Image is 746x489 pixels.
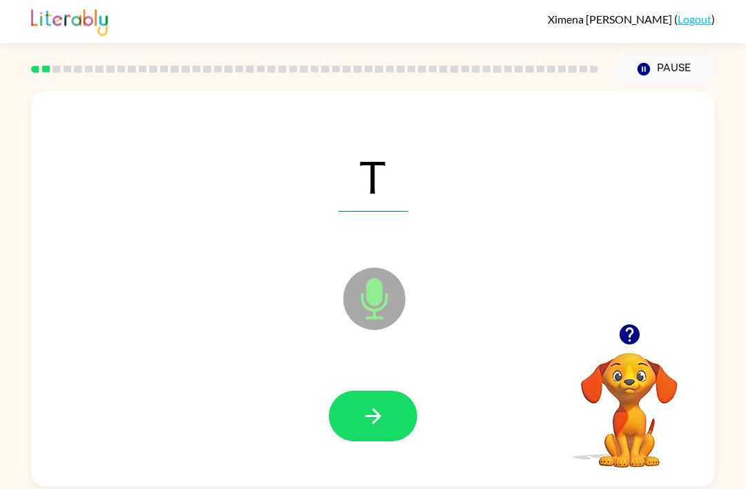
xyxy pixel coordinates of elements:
img: Literably [31,6,108,36]
a: Logout [678,12,711,26]
span: Ximena [PERSON_NAME] [548,12,674,26]
div: ( ) [548,12,715,26]
button: Pause [615,53,715,85]
video: Your browser must support playing .mp4 files to use Literably. Please try using another browser. [560,331,698,470]
span: T [338,140,408,212]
